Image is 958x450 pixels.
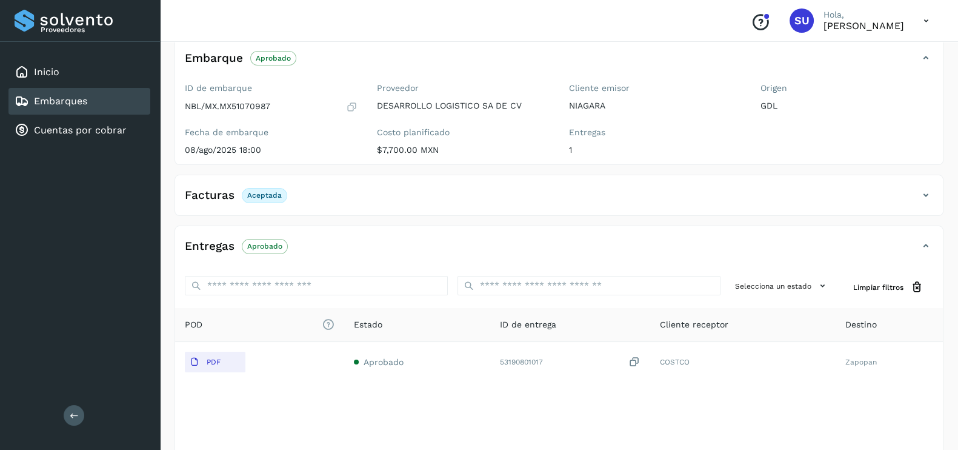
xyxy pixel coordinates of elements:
[8,88,150,115] div: Embarques
[569,83,742,93] label: Cliente emisor
[760,101,933,111] p: GDL
[34,95,87,107] a: Embarques
[377,127,550,138] label: Costo planificado
[34,66,59,78] a: Inicio
[8,59,150,86] div: Inicio
[185,318,334,331] span: POD
[730,276,834,296] button: Selecciona un estado
[185,145,358,155] p: 08/ago/2025 18:00
[843,276,933,298] button: Limpiar filtros
[185,240,235,254] h4: Entregas
[256,54,291,62] p: Aprobado
[377,145,550,155] p: $7,700.00 MXN
[185,83,358,93] label: ID de embarque
[760,83,933,93] label: Origen
[185,52,243,65] h4: Embarque
[659,318,728,331] span: Cliente receptor
[499,318,556,331] span: ID de entrega
[207,358,221,366] p: PDF
[853,282,903,293] span: Limpiar filtros
[185,101,270,112] p: NBL/MX.MX51070987
[569,101,742,111] p: NIAGARA
[836,342,943,382] td: Zapopan
[185,352,245,372] button: PDF
[823,20,904,32] p: Sayra Ugalde
[845,318,877,331] span: Destino
[354,318,382,331] span: Estado
[175,236,943,266] div: EntregasAprobado
[185,127,358,138] label: Fecha de embarque
[823,10,904,20] p: Hola,
[34,124,127,136] a: Cuentas por cobrar
[175,185,943,215] div: FacturasAceptada
[364,357,404,367] span: Aprobado
[569,145,742,155] p: 1
[185,189,235,203] h4: Facturas
[175,48,943,78] div: EmbarqueAprobado
[41,25,145,34] p: Proveedores
[499,356,640,369] div: 53190801017
[377,101,550,111] p: DESARROLLO LOGISTICO SA DE CV
[247,191,282,200] p: Aceptada
[377,83,550,93] label: Proveedor
[8,117,150,144] div: Cuentas por cobrar
[569,127,742,138] label: Entregas
[247,242,282,250] p: Aprobado
[650,342,835,382] td: COSTCO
